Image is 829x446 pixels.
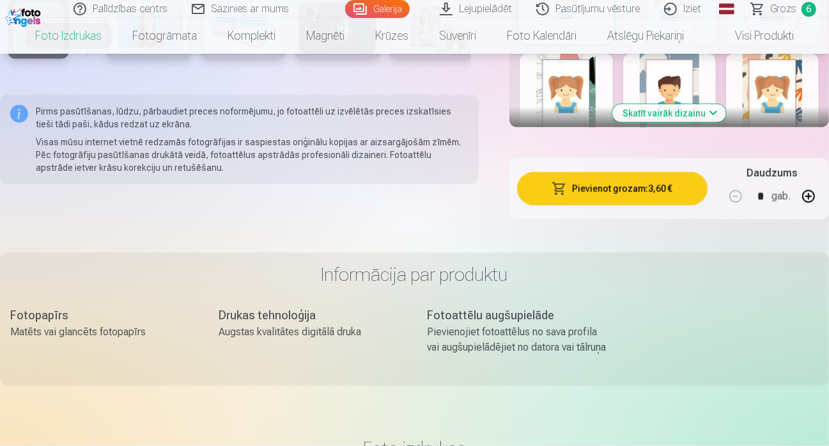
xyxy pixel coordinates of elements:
span: Grozs [770,1,796,17]
a: Foto izdrukas [20,18,117,54]
div: Drukas tehnoloģija [219,307,401,324]
a: Atslēgu piekariņi [592,18,699,54]
div: Augstas kvalitātes digitālā druka [219,324,401,340]
button: Skatīt vairāk dizainu [612,104,726,122]
div: Fotopapīrs [10,307,193,324]
h5: Daudzums [747,166,797,181]
a: Krūzes [360,18,424,54]
a: Suvenīri [424,18,492,54]
a: Komplekti [212,18,291,54]
div: Matēts vai glancēts fotopapīrs [10,324,193,340]
div: Fotoattēlu augšupielāde [428,307,610,324]
a: Magnēti [291,18,360,54]
img: /fa1 [5,5,44,27]
div: Pievienojiet fotoattēlus no sava profila vai augšupielādējiet no datora vai tālruņa [428,324,610,355]
a: Visi produkti [699,18,809,54]
p: Pirms pasūtīšanas, lūdzu, pārbaudiet preces noformējumu, jo fotoattēli uz izvēlētās preces izskat... [36,104,469,130]
button: Pievienot grozam:3,60 € [517,172,707,205]
h3: Informācija par produktu [10,263,819,286]
div: gab. [771,181,791,212]
span: 6 [802,2,816,17]
a: Fotogrāmata [117,18,212,54]
a: Foto kalendāri [492,18,592,54]
p: Visas mūsu internet vietnē redzamās fotogrāfijas ir saspiestas oriģinālu kopijas ar aizsargājošām... [36,135,469,173]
